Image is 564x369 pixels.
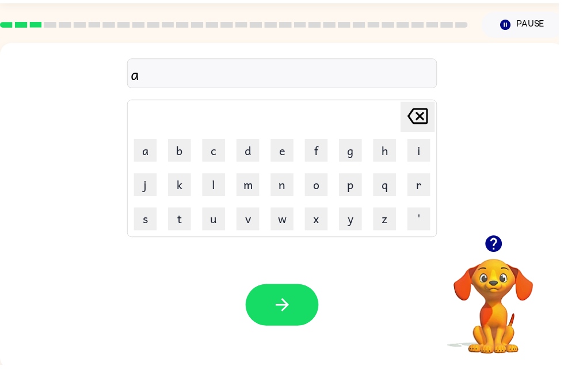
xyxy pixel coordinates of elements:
[170,175,193,198] button: k
[308,175,331,198] button: o
[342,141,365,164] button: g
[273,175,296,198] button: n
[411,210,435,233] button: '
[308,141,331,164] button: f
[342,210,365,233] button: y
[170,141,193,164] button: b
[342,175,365,198] button: p
[170,210,193,233] button: t
[377,141,400,164] button: h
[135,141,158,164] button: a
[273,141,296,164] button: e
[239,175,262,198] button: m
[441,244,556,359] video: Your browser must support playing .mp4 files to use Literably. Please try using another browser.
[273,210,296,233] button: w
[204,175,227,198] button: l
[411,175,435,198] button: r
[239,210,262,233] button: v
[239,141,262,164] button: d
[377,210,400,233] button: z
[308,210,331,233] button: x
[204,210,227,233] button: u
[132,63,438,87] div: a
[411,141,435,164] button: i
[135,210,158,233] button: s
[135,175,158,198] button: j
[377,175,400,198] button: q
[204,141,227,164] button: c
